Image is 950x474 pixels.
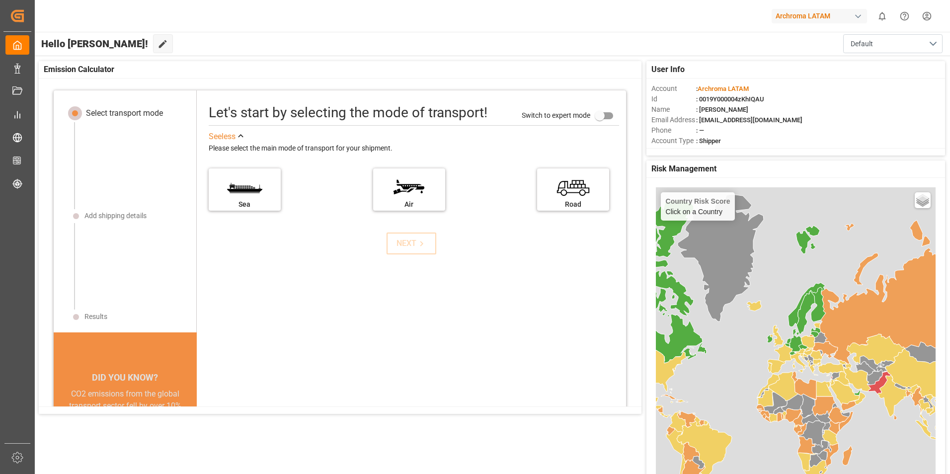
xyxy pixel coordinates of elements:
[915,192,931,208] a: Layers
[378,199,440,210] div: Air
[696,127,704,134] span: : —
[522,111,590,119] span: Switch to expert mode
[84,211,147,221] div: Add shipping details
[696,106,748,113] span: : [PERSON_NAME]
[893,5,916,27] button: Help Center
[871,5,893,27] button: show 0 new notifications
[666,197,730,216] div: Click on a Country
[387,233,436,254] button: NEXT
[698,85,749,92] span: Archroma LATAM
[396,237,427,249] div: NEXT
[214,199,276,210] div: Sea
[696,85,749,92] span: :
[209,143,619,155] div: Please select the main mode of transport for your shipment.
[651,83,696,94] span: Account
[86,107,163,119] div: Select transport mode
[209,131,236,143] div: See less
[772,6,871,25] button: Archroma LATAM
[772,9,867,23] div: Archroma LATAM
[696,95,764,103] span: : 0019Y000004zKhIQAU
[651,125,696,136] span: Phone
[66,388,185,436] div: CO2 emissions from the global transport sector fell by over 10% in [DATE] (International Energy A...
[651,104,696,115] span: Name
[651,136,696,146] span: Account Type
[843,34,943,53] button: open menu
[54,388,68,448] button: previous slide / item
[542,199,604,210] div: Road
[54,367,197,388] div: DID YOU KNOW?
[666,197,730,205] h4: Country Risk Score
[209,102,487,123] div: Let's start by selecting the mode of transport!
[651,163,716,175] span: Risk Management
[183,388,197,448] button: next slide / item
[696,116,802,124] span: : [EMAIL_ADDRESS][DOMAIN_NAME]
[41,34,148,53] span: Hello [PERSON_NAME]!
[651,94,696,104] span: Id
[851,39,873,49] span: Default
[696,137,721,145] span: : Shipper
[651,64,685,76] span: User Info
[84,312,107,322] div: Results
[44,64,114,76] span: Emission Calculator
[651,115,696,125] span: Email Address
